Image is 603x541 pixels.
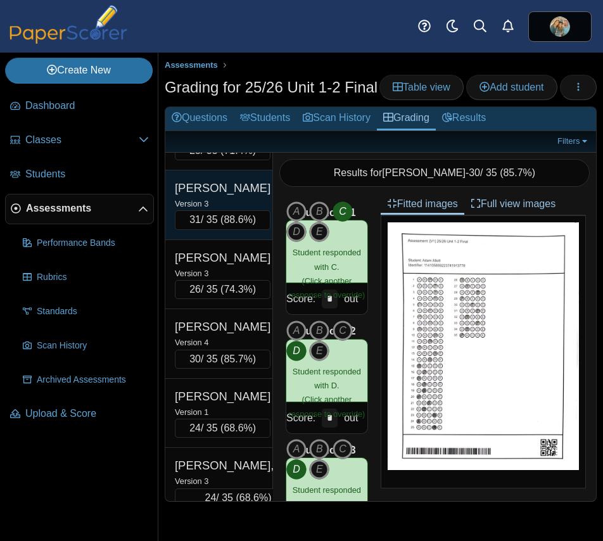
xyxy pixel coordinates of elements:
[175,319,270,335] div: [PERSON_NAME]
[382,167,466,178] span: [PERSON_NAME]
[309,201,329,222] i: B
[37,237,149,250] span: Performance Bands
[189,284,201,295] span: 26
[286,439,307,459] i: A
[37,305,149,318] span: Standards
[5,194,154,224] a: Assessments
[224,214,252,225] span: 88.6%
[286,321,307,341] i: A
[175,407,208,417] small: Version 1
[309,222,329,242] i: E
[175,269,208,278] small: Version 3
[464,193,562,215] a: Full view images
[309,439,329,459] i: B
[379,75,464,100] a: Table view
[436,107,492,130] a: Results
[205,492,217,503] span: 24
[309,459,329,480] i: E
[286,402,319,433] div: Score:
[165,60,218,70] span: Assessments
[189,214,201,225] span: 31
[37,374,149,386] span: Archived Assessments
[554,135,593,148] a: Filters
[279,159,590,187] div: Results for - / 35 ( )
[175,476,208,486] small: Version 3
[293,367,361,390] span: Student responded with D.
[189,423,201,433] span: 24
[286,459,307,480] i: D
[165,107,234,130] a: Questions
[18,296,154,327] a: Standards
[26,201,138,215] span: Assessments
[288,485,365,537] small: (Click another response to override)
[333,201,353,222] i: C
[175,250,270,266] div: [PERSON_NAME]
[239,492,268,503] span: 68.6%
[234,107,296,130] a: Students
[162,58,221,73] a: Assessments
[5,58,153,83] a: Create New
[503,167,531,178] span: 85.7%
[165,77,378,98] h1: Grading for 25/26 Unit 1-2 Final
[175,210,270,229] div: / 35 ( )
[18,228,154,258] a: Performance Bands
[175,388,270,405] div: [PERSON_NAME]
[25,133,139,147] span: Classes
[224,353,252,364] span: 85.7%
[18,331,154,361] a: Scan History
[175,199,208,208] small: Version 3
[5,125,154,156] a: Classes
[388,222,580,469] img: 3167877_SEPTEMBER_24_2025T2_59_45_196000000.jpeg
[224,145,252,156] span: 71.4%
[528,11,592,42] a: ps.7R70R2c4AQM5KRlH
[293,485,361,509] span: Student responded with D.
[381,193,464,215] a: Fitted images
[175,419,270,438] div: / 35 ( )
[18,262,154,293] a: Rubrics
[469,167,480,178] span: 30
[5,399,154,430] a: Upload & Score
[288,248,365,300] small: (Click another response to override)
[175,180,270,196] div: [PERSON_NAME]
[286,341,307,361] i: D
[175,457,301,474] div: [PERSON_NAME], [PERSON_NAME]
[224,284,252,295] span: 74.3%
[288,367,365,419] small: (Click another response to override)
[25,407,149,421] span: Upload & Score
[296,107,377,130] a: Scan History
[309,341,329,361] i: E
[286,222,307,242] i: D
[286,201,307,222] i: A
[341,402,367,433] div: out of 1
[550,16,570,37] img: ps.7R70R2c4AQM5KRlH
[479,82,543,92] span: Add student
[293,248,361,271] span: Student responded with C.
[18,365,154,395] a: Archived Assessments
[37,340,149,352] span: Scan History
[189,353,201,364] span: 30
[466,75,557,100] a: Add student
[224,423,252,433] span: 68.6%
[5,5,132,44] img: PaperScorer
[333,321,353,341] i: C
[175,488,301,507] div: / 35 ( )
[550,16,570,37] span: Timothy Kemp
[25,167,149,181] span: Students
[189,145,201,156] span: 25
[377,107,436,130] a: Grading
[333,439,353,459] i: C
[5,160,154,190] a: Students
[494,13,522,41] a: Alerts
[5,35,132,46] a: PaperScorer
[175,350,270,369] div: / 35 ( )
[393,82,450,92] span: Table view
[175,280,270,299] div: / 35 ( )
[37,271,149,284] span: Rubrics
[25,99,149,113] span: Dashboard
[5,91,154,122] a: Dashboard
[175,338,208,347] small: Version 4
[309,321,329,341] i: B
